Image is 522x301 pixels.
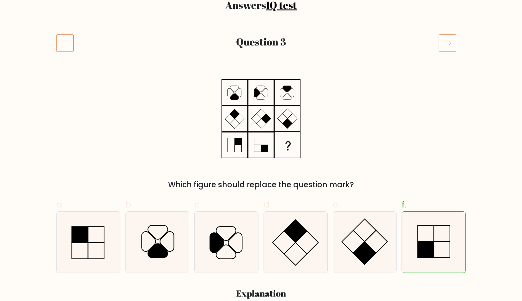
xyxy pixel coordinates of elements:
h2: Question 3 [91,36,431,48]
span: e. [333,198,340,211]
span: d. [264,198,271,211]
h3: Explanation [60,288,462,299]
span: c. [194,198,201,211]
span: f. [402,198,406,211]
span: b. [125,198,133,211]
span: a. [56,198,64,211]
div: Which figure should replace the question mark? [60,179,462,190]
